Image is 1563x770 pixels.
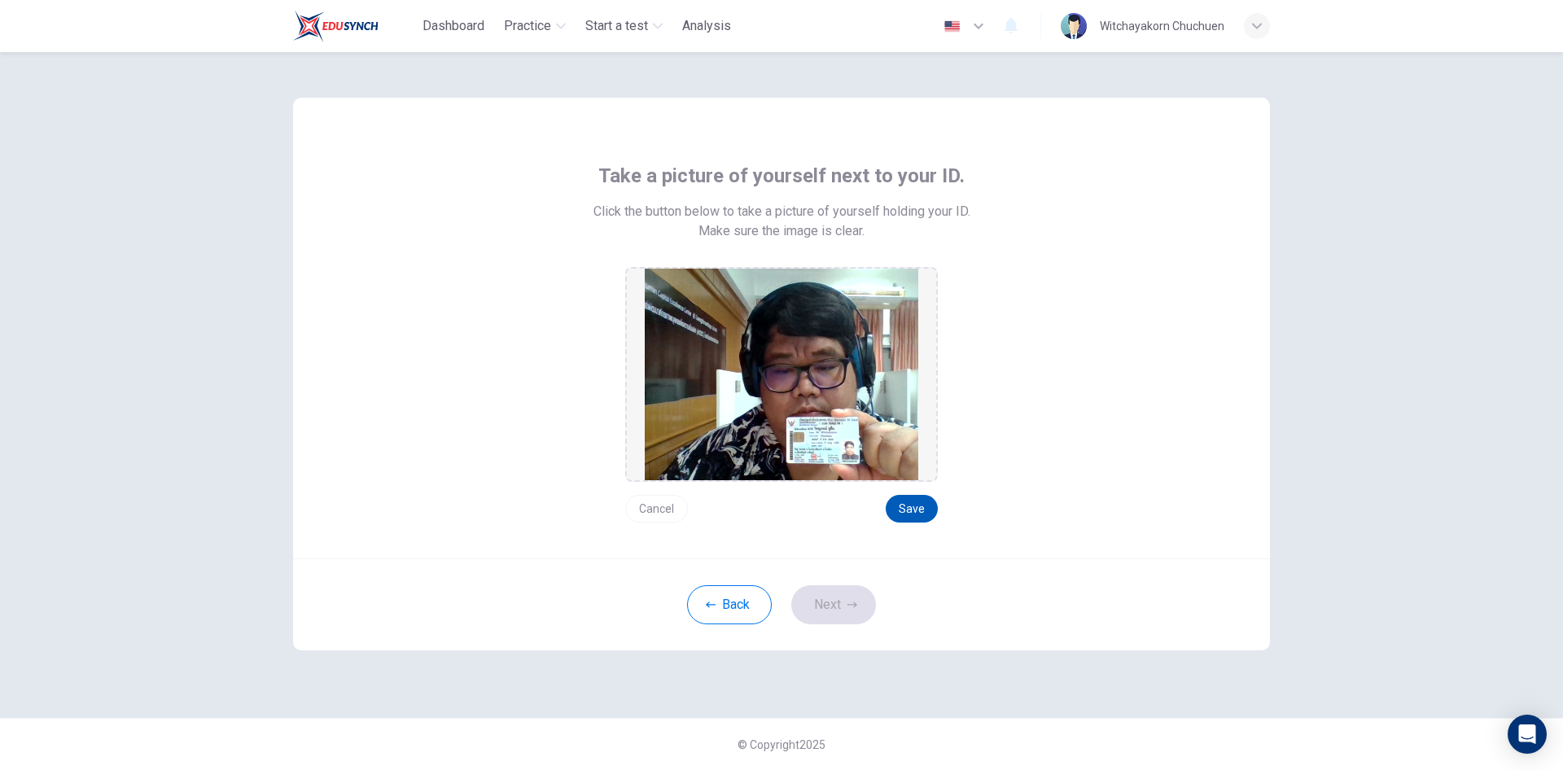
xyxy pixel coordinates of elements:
[497,11,572,41] button: Practice
[942,20,962,33] img: en
[585,16,648,36] span: Start a test
[1508,715,1547,754] div: Open Intercom Messenger
[738,738,825,751] span: © Copyright 2025
[579,11,669,41] button: Start a test
[1061,13,1087,39] img: Profile picture
[416,11,491,41] button: Dashboard
[698,221,865,241] span: Make sure the image is clear.
[293,10,379,42] img: Train Test logo
[1100,16,1224,36] div: Witchayakorn Chuchuen
[645,269,918,480] img: preview screemshot
[598,163,965,189] span: Take a picture of yourself next to your ID.
[687,585,772,624] button: Back
[422,16,484,36] span: Dashboard
[293,10,416,42] a: Train Test logo
[593,202,970,221] span: Click the button below to take a picture of yourself holding your ID.
[625,495,688,523] button: Cancel
[886,495,938,523] button: Save
[682,16,731,36] span: Analysis
[676,11,738,41] button: Analysis
[504,16,551,36] span: Practice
